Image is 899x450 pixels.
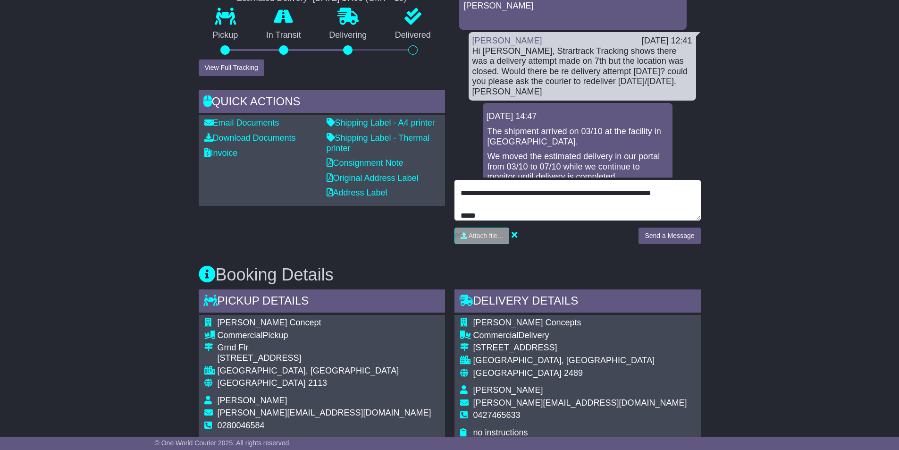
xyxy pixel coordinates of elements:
[218,366,431,376] div: [GEOGRAPHIC_DATA], [GEOGRAPHIC_DATA]
[472,46,692,97] div: Hi [PERSON_NAME], Strartrack Tracking shows there was a delivery attempt made on 7th but the loca...
[464,1,682,11] p: [PERSON_NAME]
[473,343,687,353] div: [STREET_ADDRESS]
[218,378,306,388] span: [GEOGRAPHIC_DATA]
[204,118,279,127] a: Email Documents
[199,265,701,284] h3: Booking Details
[473,368,562,378] span: [GEOGRAPHIC_DATA]
[199,30,252,41] p: Pickup
[487,127,668,147] p: The shipment arrived on 03/10 at the facility in [GEOGRAPHIC_DATA].
[473,410,521,420] span: 0427465633
[472,36,542,45] a: [PERSON_NAME]
[155,439,291,447] span: © One World Courier 2025. All rights reserved.
[218,331,263,340] span: Commercial
[473,318,581,327] span: [PERSON_NAME] Concepts
[639,228,700,244] button: Send a Message
[252,30,315,41] p: In Transit
[218,396,287,405] span: [PERSON_NAME]
[473,385,543,395] span: [PERSON_NAME]
[199,59,264,76] button: View Full Tracking
[327,188,387,197] a: Address Label
[473,356,687,366] div: [GEOGRAPHIC_DATA], [GEOGRAPHIC_DATA]
[218,421,265,430] span: 0280046584
[327,118,435,127] a: Shipping Label - A4 printer
[327,173,419,183] a: Original Address Label
[204,133,296,143] a: Download Documents
[315,30,381,41] p: Delivering
[218,343,431,353] div: Grnd Flr
[218,331,431,341] div: Pickup
[454,289,701,315] div: Delivery Details
[473,331,519,340] span: Commercial
[218,408,431,417] span: [PERSON_NAME][EMAIL_ADDRESS][DOMAIN_NAME]
[204,148,238,158] a: Invoice
[218,353,431,364] div: [STREET_ADDRESS]
[564,368,583,378] span: 2489
[327,158,403,168] a: Consignment Note
[487,152,668,182] p: We moved the estimated delivery in our portal from 03/10 to 07/10 while we continue to monitor un...
[199,289,445,315] div: Pickup Details
[327,133,430,153] a: Shipping Label - Thermal printer
[642,36,692,46] div: [DATE] 12:41
[308,378,327,388] span: 2113
[218,318,321,327] span: [PERSON_NAME] Concept
[199,90,445,116] div: Quick Actions
[381,30,445,41] p: Delivered
[473,331,687,341] div: Delivery
[473,398,687,408] span: [PERSON_NAME][EMAIL_ADDRESS][DOMAIN_NAME]
[487,111,669,122] div: [DATE] 14:47
[473,428,528,437] span: no instructions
